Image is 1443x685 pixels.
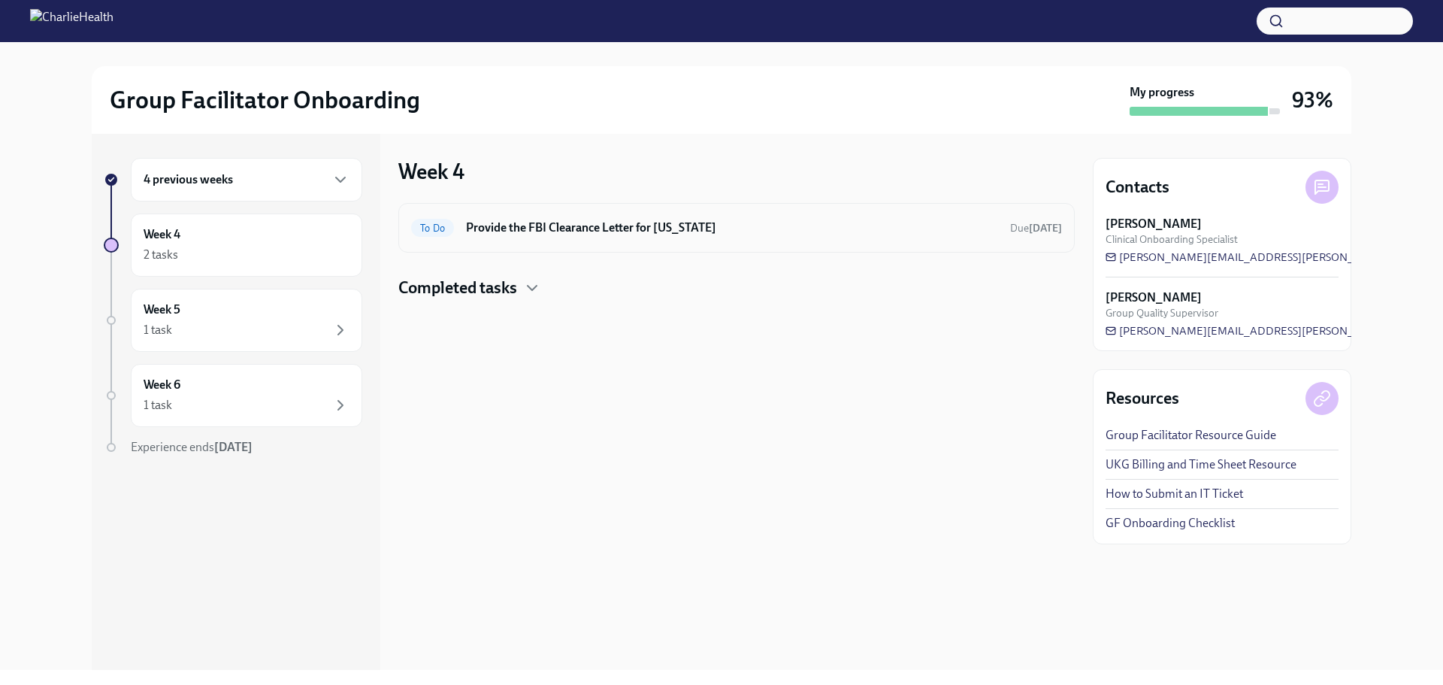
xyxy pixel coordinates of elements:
[110,85,420,115] h2: Group Facilitator Onboarding
[1106,427,1276,444] a: Group Facilitator Resource Guide
[1106,216,1202,232] strong: [PERSON_NAME]
[30,9,113,33] img: CharlieHealth
[1106,289,1202,306] strong: [PERSON_NAME]
[1106,456,1296,473] a: UKG Billing and Time Sheet Resource
[144,302,180,318] h6: Week 5
[104,364,362,427] a: Week 61 task
[1106,176,1169,199] h4: Contacts
[1010,222,1062,235] span: Due
[398,158,464,185] h3: Week 4
[1130,84,1194,101] strong: My progress
[398,277,517,299] h4: Completed tasks
[1106,486,1243,502] a: How to Submit an IT Ticket
[144,171,233,188] h6: 4 previous weeks
[144,226,180,243] h6: Week 4
[131,158,362,202] div: 4 previous weeks
[131,440,253,454] span: Experience ends
[144,322,172,338] div: 1 task
[1106,232,1238,247] span: Clinical Onboarding Specialist
[104,214,362,277] a: Week 42 tasks
[144,247,178,263] div: 2 tasks
[214,440,253,454] strong: [DATE]
[1029,222,1062,235] strong: [DATE]
[1106,306,1218,320] span: Group Quality Supervisor
[466,220,998,236] h6: Provide the FBI Clearance Letter for [US_STATE]
[104,289,362,352] a: Week 51 task
[144,397,172,414] div: 1 task
[1106,387,1179,410] h4: Resources
[144,377,180,393] h6: Week 6
[411,223,454,234] span: To Do
[411,216,1062,240] a: To DoProvide the FBI Clearance Letter for [US_STATE]Due[DATE]
[1010,221,1062,235] span: October 21st, 2025 09:00
[1106,515,1235,532] a: GF Onboarding Checklist
[398,277,1075,299] div: Completed tasks
[1292,86,1333,114] h3: 93%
